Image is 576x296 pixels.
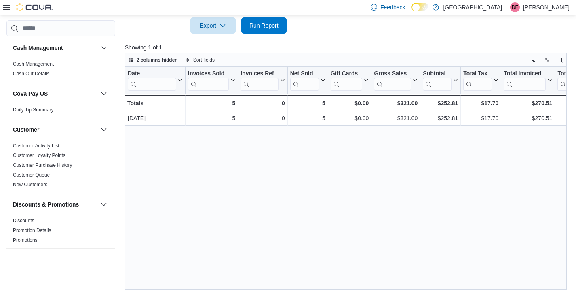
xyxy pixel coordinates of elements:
button: Cova Pay US [99,89,109,98]
div: Invoices Ref [241,70,278,90]
h3: Discounts & Promotions [13,200,79,209]
div: 5 [290,98,325,108]
p: [GEOGRAPHIC_DATA] [443,2,502,12]
button: Cova Pay US [13,89,97,98]
span: Feedback [380,3,405,11]
span: Customer Queue [13,172,50,178]
button: Discounts & Promotions [13,200,97,209]
p: | [505,2,507,12]
button: 2 columns hidden [125,55,181,65]
div: Date [128,70,176,90]
div: $0.00 [330,98,369,108]
div: 5 [188,113,235,123]
p: [PERSON_NAME] [523,2,570,12]
span: Customer Activity List [13,143,59,149]
button: Discounts & Promotions [99,200,109,209]
button: Subtotal [423,70,458,90]
button: Run Report [241,17,287,34]
div: Invoices Sold [188,70,229,90]
div: Gift Card Sales [330,70,362,90]
span: Daily Tip Summary [13,106,54,113]
button: Gross Sales [374,70,418,90]
a: Customer Purchase History [13,162,72,168]
span: Export [195,17,231,34]
button: Total Invoiced [504,70,552,90]
div: 0 [241,113,285,123]
div: Gross Sales [374,70,411,77]
a: Customer Queue [13,172,50,178]
button: Cash Management [13,44,97,52]
div: 5 [188,98,235,108]
span: Customer Loyalty Points [13,152,65,159]
div: Total Invoiced [504,70,546,90]
div: Total Tax [463,70,492,90]
div: 0 [241,98,285,108]
div: Net Sold [290,70,319,90]
button: Sort fields [182,55,218,65]
div: $321.00 [374,113,418,123]
div: [DATE] [128,113,183,123]
div: $321.00 [374,98,418,108]
button: Date [128,70,183,90]
div: Net Sold [290,70,319,77]
a: Cash Management [13,61,54,67]
div: $17.70 [463,98,498,108]
div: Subtotal [423,70,452,77]
h3: Cova Pay US [13,89,48,98]
button: Customer [13,126,97,134]
span: New Customers [13,181,47,188]
input: Dark Mode [411,3,428,11]
button: Enter fullscreen [555,55,565,65]
div: Total Invoiced [504,70,546,77]
div: David Fowler [510,2,520,12]
div: $270.51 [504,98,552,108]
button: Invoices Ref [241,70,285,90]
button: Export [190,17,236,34]
div: Total Tax [463,70,492,77]
span: Cash Out Details [13,70,50,77]
button: Net Sold [290,70,325,90]
button: Total Tax [463,70,498,90]
div: Cash Management [6,59,115,82]
div: Gross Sales [374,70,411,90]
button: Invoices Sold [188,70,235,90]
button: Customer [99,125,109,134]
div: $0.00 [331,113,369,123]
button: Display options [542,55,552,65]
h3: Cash Management [13,44,63,52]
h3: Customer [13,126,39,134]
div: Totals [127,98,183,108]
span: Run Report [249,21,279,30]
a: Daily Tip Summary [13,107,54,113]
a: Promotions [13,237,38,243]
div: $252.81 [423,113,458,123]
span: 2 columns hidden [137,57,178,63]
a: Customer Loyalty Points [13,153,65,158]
div: Date [128,70,176,77]
button: Gift Cards [330,70,369,90]
span: Sort fields [193,57,215,63]
h3: Finance [13,256,34,264]
a: Discounts [13,218,34,224]
a: Promotion Details [13,228,51,233]
span: DF [512,2,518,12]
div: Gift Cards [330,70,362,77]
div: 5 [290,113,325,123]
div: Customer [6,141,115,193]
div: Invoices Ref [241,70,278,77]
div: Invoices Sold [188,70,229,77]
a: New Customers [13,182,47,187]
button: Finance [13,256,97,264]
button: Finance [99,255,109,265]
div: Subtotal [423,70,452,90]
div: $252.81 [423,98,458,108]
a: Cash Out Details [13,71,50,77]
div: $270.51 [504,113,552,123]
a: Customer Activity List [13,143,59,149]
span: Discounts [13,217,34,224]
